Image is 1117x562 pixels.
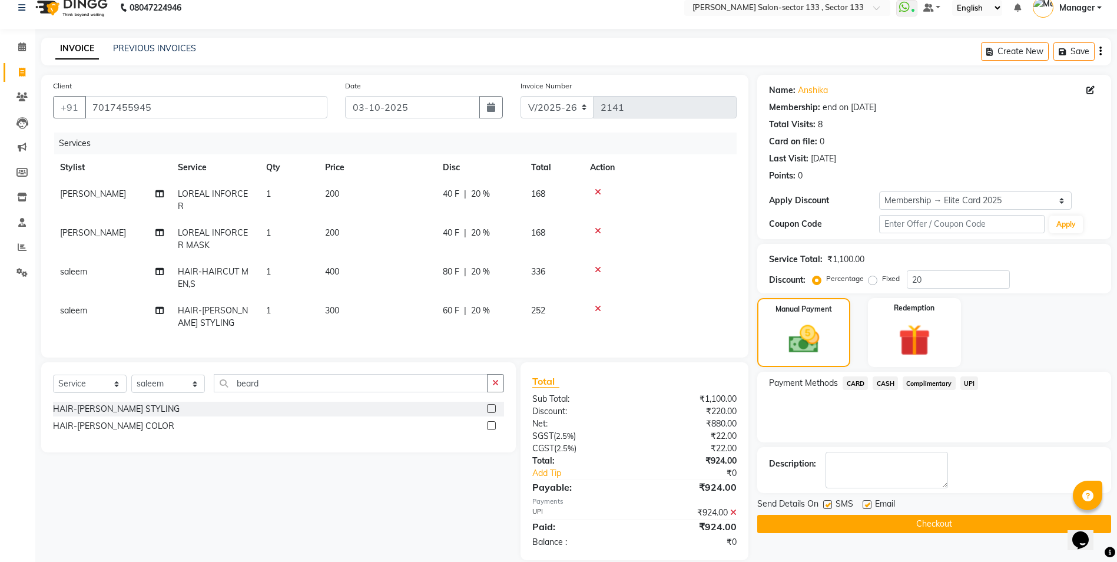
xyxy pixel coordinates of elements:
span: HAIR-[PERSON_NAME] STYLING [178,305,248,328]
label: Invoice Number [521,81,572,91]
th: Qty [259,154,318,181]
button: Checkout [757,515,1111,533]
button: Create New [981,42,1049,61]
div: ₹22.00 [635,430,746,442]
span: 1 [266,189,271,199]
div: Membership: [769,101,820,114]
label: Percentage [826,273,864,284]
div: Total: [523,455,635,467]
div: HAIR-[PERSON_NAME] COLOR [53,420,174,432]
span: Send Details On [757,498,818,513]
button: Apply [1049,216,1083,233]
span: Payment Methods [769,377,838,389]
th: Service [171,154,259,181]
span: CARD [843,376,868,390]
span: LOREAL INFORCER [178,189,248,211]
a: Add Tip [523,467,653,480]
span: LOREAL INFORCER MASK [178,227,248,250]
input: Search by Name/Mobile/Email/Code [85,96,327,118]
span: Complimentary [903,376,956,390]
span: 200 [325,189,339,199]
span: CGST [532,443,554,454]
span: 400 [325,266,339,277]
div: UPI [523,507,635,519]
div: Discount: [523,405,635,418]
div: 0 [798,170,803,182]
div: Last Visit: [769,153,808,165]
span: 40 F [443,188,459,200]
span: 1 [266,305,271,316]
input: Enter Offer / Coupon Code [879,215,1044,233]
div: Discount: [769,274,806,286]
span: 80 F [443,266,459,278]
span: CASH [873,376,898,390]
span: saleem [60,305,87,316]
span: | [464,188,466,200]
span: SGST [532,431,553,441]
img: _cash.svg [779,322,829,357]
div: Payable: [523,480,635,494]
div: ₹22.00 [635,442,746,455]
div: ₹924.00 [635,520,746,534]
div: ₹1,100.00 [827,253,864,266]
div: Paid: [523,520,635,534]
a: INVOICE [55,38,99,59]
th: Price [318,154,436,181]
span: 60 F [443,305,459,317]
th: Total [524,154,583,181]
img: _gift.svg [889,320,940,360]
div: Name: [769,84,796,97]
span: 40 F [443,227,459,239]
div: Service Total: [769,253,823,266]
div: Total Visits: [769,118,816,131]
a: PREVIOUS INVOICES [113,43,196,54]
span: 200 [325,227,339,238]
div: Apply Discount [769,194,879,207]
div: Balance : [523,536,635,548]
div: ₹0 [653,467,745,480]
span: 20 % [471,266,490,278]
button: +91 [53,96,86,118]
span: Manager [1059,2,1095,14]
div: Net: [523,418,635,430]
span: 1 [266,266,271,277]
div: ( ) [523,430,635,442]
div: ( ) [523,442,635,455]
span: 20 % [471,305,490,317]
span: 2.5% [556,431,574,441]
iframe: chat widget [1068,515,1105,550]
div: ₹924.00 [635,507,746,519]
span: saleem [60,266,87,277]
span: Email [875,498,895,513]
span: UPI [960,376,979,390]
div: Payments [532,497,737,507]
span: HAIR-HAIRCUT MEN,S [178,266,248,289]
span: 168 [531,189,545,199]
span: 2.5% [556,444,574,453]
th: Stylist [53,154,171,181]
span: | [464,227,466,239]
div: [DATE] [811,153,836,165]
input: Search or Scan [214,374,488,392]
div: ₹924.00 [635,455,746,467]
div: 0 [820,135,824,148]
a: Anshika [798,84,828,97]
div: end on [DATE] [823,101,876,114]
label: Redemption [894,303,934,313]
span: Total [532,375,559,388]
div: ₹1,100.00 [635,393,746,405]
span: 252 [531,305,545,316]
div: Sub Total: [523,393,635,405]
span: [PERSON_NAME] [60,227,126,238]
span: 20 % [471,188,490,200]
label: Date [345,81,361,91]
label: Client [53,81,72,91]
span: | [464,266,466,278]
div: 8 [818,118,823,131]
span: 1 [266,227,271,238]
th: Disc [436,154,524,181]
div: Coupon Code [769,218,879,230]
label: Manual Payment [775,304,832,315]
span: 20 % [471,227,490,239]
span: 300 [325,305,339,316]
